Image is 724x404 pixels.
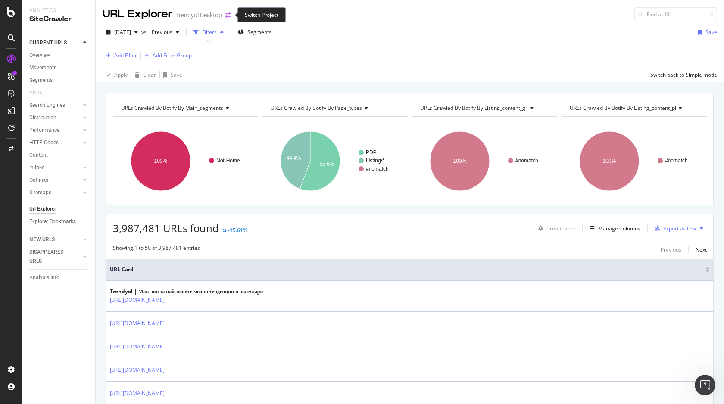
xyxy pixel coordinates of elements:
div: Url Explorer [29,205,56,214]
div: DISAPPEARED URLS [29,248,73,266]
text: Listing/* [366,158,384,164]
button: Manage Columns [586,223,640,233]
button: Previous [661,244,681,255]
span: URLs Crawled By Botify By main_segments [121,104,223,112]
a: NEW URLS [29,235,81,244]
h4: URLs Crawled By Botify By main_segments [119,101,250,115]
text: #nomatch [665,158,688,164]
div: URL Explorer [103,7,172,22]
div: Segments [29,76,53,85]
button: Next [696,244,707,255]
div: SiteCrawler [29,14,88,24]
text: #nomatch [366,166,389,172]
div: Save [705,28,717,36]
h4: URLs Crawled By Botify By page_types [269,101,400,115]
div: Manage Columns [598,225,640,232]
button: [DATE] [103,25,141,39]
text: 100% [603,158,616,164]
button: Add Filter [103,50,137,61]
a: Sitemaps [29,188,81,197]
span: 2025 Jun. 24th [114,28,131,36]
div: Content [29,151,48,160]
div: Outlinks [29,176,48,185]
span: Segments [247,28,271,36]
button: Filters [190,25,227,39]
a: [URL][DOMAIN_NAME] [110,319,165,328]
button: Switch back to Simple mode [647,68,717,82]
div: A chart. [113,124,258,199]
h4: URLs Crawled By Botify By listing_content_gr [418,101,549,115]
div: arrow-right-arrow-left [225,12,231,18]
a: Distribution [29,113,81,122]
a: Search Engines [29,101,81,110]
text: #nomatch [515,158,538,164]
span: URLs Crawled By Botify By listing_content_pl [570,104,676,112]
a: CURRENT URLS [29,38,81,47]
text: 44.4% [286,155,301,161]
div: Add Filter [114,52,137,59]
div: A chart. [262,124,408,199]
button: Add Filter Group [141,50,192,61]
span: vs [141,28,148,36]
a: [URL][DOMAIN_NAME] [110,389,165,398]
div: HTTP Codes [29,138,59,147]
button: Clear [131,68,156,82]
button: Create alert [535,221,575,235]
div: Create alert [546,225,575,232]
a: [URL][DOMAIN_NAME] [110,342,165,351]
div: Previous [661,246,681,253]
div: Overview [29,51,50,60]
span: URLs Crawled By Botify By page_types [271,104,362,112]
span: 3,987,481 URLs found [113,221,219,235]
text: 100% [154,158,168,164]
div: Filters [202,28,217,36]
button: Apply [103,68,128,82]
a: Inlinks [29,163,81,172]
div: Export as CSV [663,225,696,232]
a: Content [29,151,89,160]
div: Analytics [29,7,88,14]
div: NEW URLS [29,235,55,244]
div: Sitemaps [29,188,51,197]
svg: A chart. [562,124,707,199]
div: Switch Project [237,7,286,22]
button: Export as CSV [651,221,696,235]
a: [URL][DOMAIN_NAME] [110,366,165,374]
a: Movements [29,63,89,72]
div: -15.61% [228,227,247,234]
a: Explorer Bookmarks [29,217,89,226]
text: PDP [366,149,377,155]
span: URL Card [110,266,703,273]
div: Next [696,246,707,253]
div: A chart. [412,124,557,199]
input: Find a URL [634,7,717,22]
iframe: Intercom live chat [695,375,715,395]
a: Visits [29,88,51,97]
div: Trendyol Desktop [176,11,222,19]
div: Analysis Info [29,273,59,282]
button: Save [695,25,717,39]
div: Search Engines [29,101,65,110]
span: Previous [148,28,172,36]
div: Explorer Bookmarks [29,217,76,226]
div: Inlinks [29,163,44,172]
a: Analysis Info [29,273,89,282]
a: DISAPPEARED URLS [29,248,81,266]
div: Add Filter Group [153,52,192,59]
a: HTTP Codes [29,138,81,147]
a: Outlinks [29,176,81,185]
div: Apply [114,71,128,78]
div: Visits [29,88,42,97]
div: Distribution [29,113,56,122]
div: Save [171,71,182,78]
button: Segments [234,25,275,39]
h4: URLs Crawled By Botify By listing_content_pl [568,101,699,115]
div: Clear [143,71,156,78]
a: Url Explorer [29,205,89,214]
span: URLs Crawled By Botify By listing_content_gr [420,104,527,112]
div: Switch back to Simple mode [650,71,717,78]
a: Overview [29,51,89,60]
div: Showing 1 to 50 of 3,987,481 entries [113,244,200,255]
a: Segments [29,76,89,85]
